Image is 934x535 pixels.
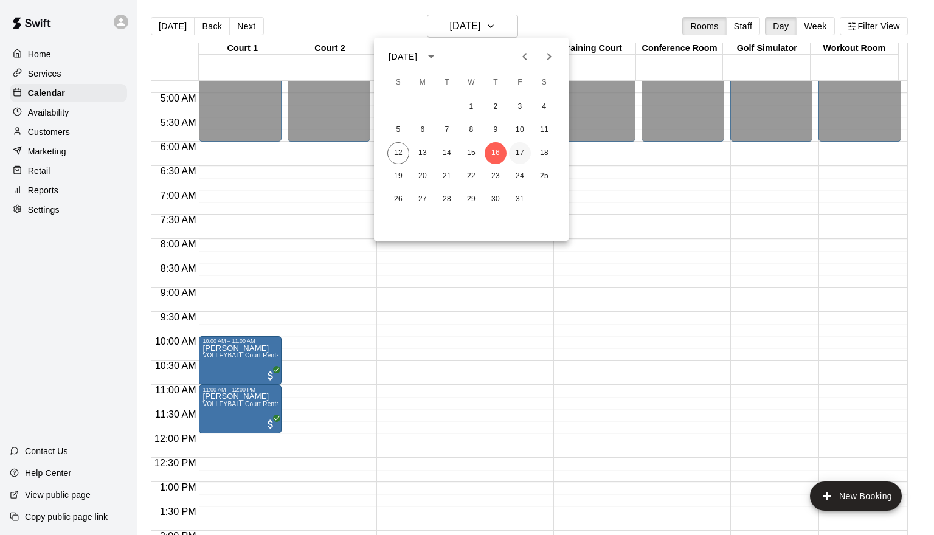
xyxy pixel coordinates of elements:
[421,46,441,67] button: calendar view is open, switch to year view
[412,142,434,164] button: 13
[485,119,507,141] button: 9
[460,119,482,141] button: 8
[436,165,458,187] button: 21
[485,188,507,210] button: 30
[533,96,555,118] button: 4
[485,71,507,95] span: Thursday
[513,44,537,69] button: Previous month
[460,142,482,164] button: 15
[460,71,482,95] span: Wednesday
[412,188,434,210] button: 27
[412,119,434,141] button: 6
[460,165,482,187] button: 22
[387,165,409,187] button: 19
[509,165,531,187] button: 24
[436,119,458,141] button: 7
[533,71,555,95] span: Saturday
[387,142,409,164] button: 12
[436,188,458,210] button: 28
[387,188,409,210] button: 26
[537,44,561,69] button: Next month
[509,96,531,118] button: 3
[485,142,507,164] button: 16
[485,165,507,187] button: 23
[485,96,507,118] button: 2
[509,119,531,141] button: 10
[436,71,458,95] span: Tuesday
[533,165,555,187] button: 25
[509,71,531,95] span: Friday
[533,142,555,164] button: 18
[387,71,409,95] span: Sunday
[412,71,434,95] span: Monday
[460,96,482,118] button: 1
[389,50,417,63] div: [DATE]
[436,142,458,164] button: 14
[509,142,531,164] button: 17
[533,119,555,141] button: 11
[387,119,409,141] button: 5
[460,188,482,210] button: 29
[509,188,531,210] button: 31
[412,165,434,187] button: 20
